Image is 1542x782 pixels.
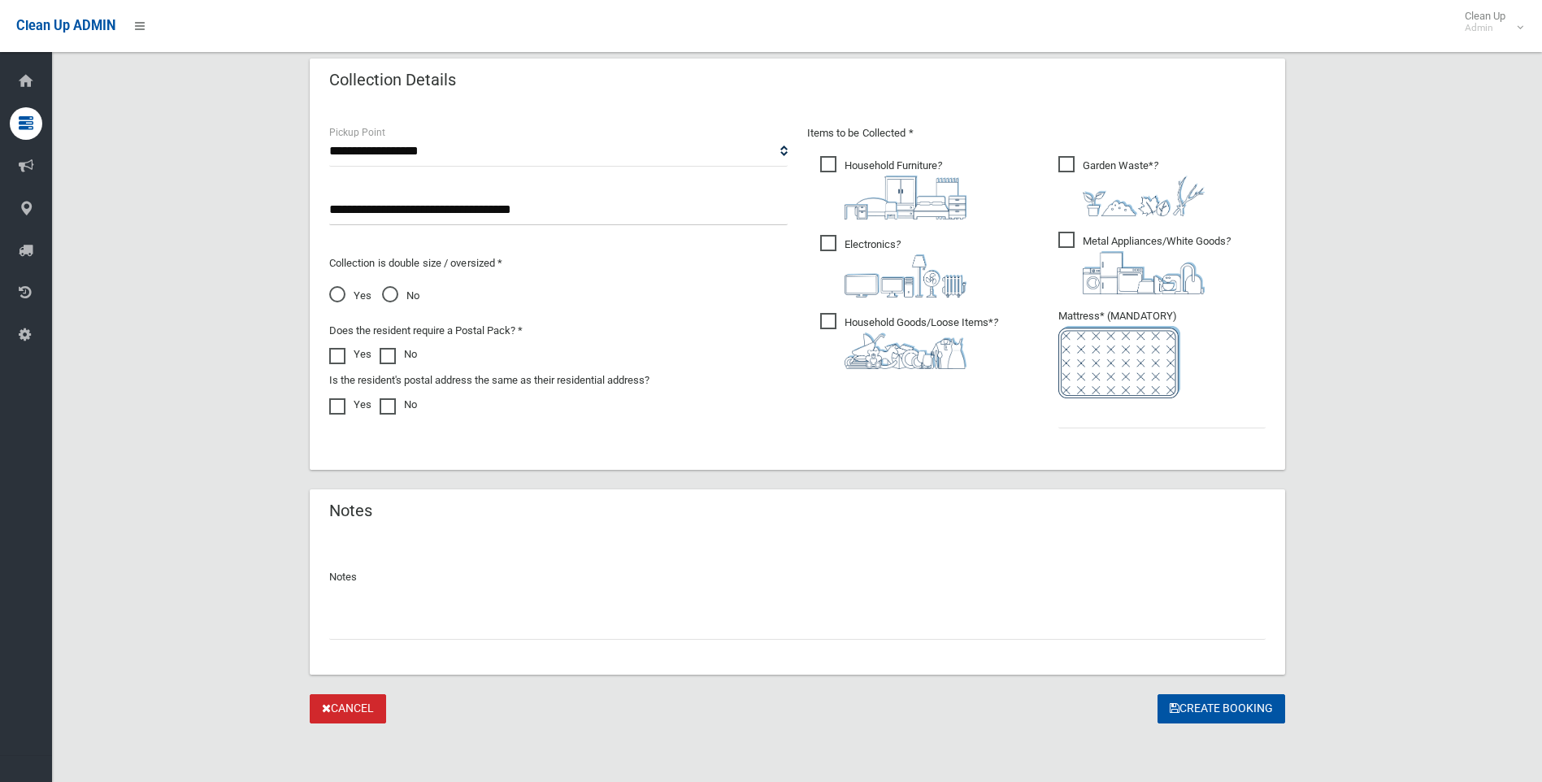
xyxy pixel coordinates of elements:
span: Household Goods/Loose Items* [820,313,998,369]
label: Does the resident require a Postal Pack? * [329,321,523,341]
header: Notes [310,495,392,527]
i: ? [1083,235,1231,294]
span: No [382,286,419,306]
label: Yes [329,345,371,364]
p: Items to be Collected * [807,124,1266,143]
img: 36c1b0289cb1767239cdd3de9e694f19.png [1083,251,1205,294]
img: e7408bece873d2c1783593a074e5cb2f.png [1058,326,1180,398]
label: No [380,395,417,415]
header: Collection Details [310,64,476,96]
label: No [380,345,417,364]
img: 4fd8a5c772b2c999c83690221e5242e0.png [1083,176,1205,216]
label: Yes [329,395,371,415]
label: Is the resident's postal address the same as their residential address? [329,371,649,390]
i: ? [845,238,966,298]
span: Clean Up [1457,10,1522,34]
span: Clean Up ADMIN [16,18,115,33]
span: Metal Appliances/White Goods [1058,232,1231,294]
img: aa9efdbe659d29b613fca23ba79d85cb.png [845,176,966,219]
img: 394712a680b73dbc3d2a6a3a7ffe5a07.png [845,254,966,298]
p: Collection is double size / oversized * [329,254,788,273]
img: b13cc3517677393f34c0a387616ef184.png [845,332,966,369]
span: Household Furniture [820,156,966,219]
a: Cancel [310,694,386,724]
small: Admin [1465,22,1505,34]
span: Yes [329,286,371,306]
span: Mattress* (MANDATORY) [1058,310,1266,398]
i: ? [1083,159,1205,216]
p: Notes [329,567,1266,587]
span: Garden Waste* [1058,156,1205,216]
i: ? [845,159,966,219]
span: Electronics [820,235,966,298]
i: ? [845,316,998,369]
button: Create Booking [1158,694,1285,724]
